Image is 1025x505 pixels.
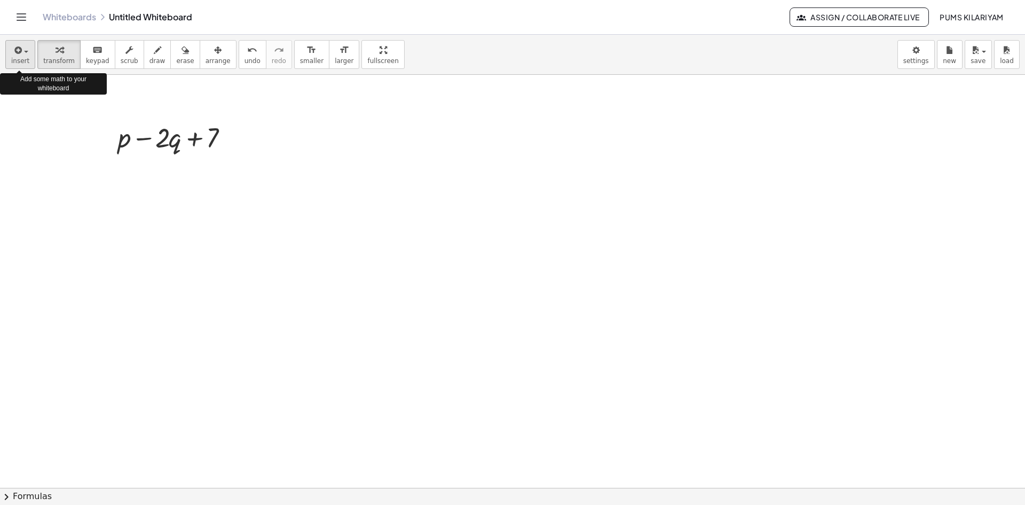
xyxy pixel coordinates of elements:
[43,57,75,65] span: transform
[897,40,935,69] button: settings
[239,40,266,69] button: undoundo
[13,9,30,26] button: Toggle navigation
[994,40,1020,69] button: load
[367,57,398,65] span: fullscreen
[294,40,329,69] button: format_sizesmaller
[245,57,261,65] span: undo
[300,57,324,65] span: smaller
[200,40,236,69] button: arrange
[329,40,359,69] button: format_sizelarger
[170,40,200,69] button: erase
[943,57,956,65] span: new
[37,40,81,69] button: transform
[931,7,1012,27] button: Pums kilariyam
[903,57,929,65] span: settings
[1000,57,1014,65] span: load
[965,40,992,69] button: save
[937,40,963,69] button: new
[335,57,353,65] span: larger
[799,12,920,22] span: Assign / Collaborate Live
[206,57,231,65] span: arrange
[11,57,29,65] span: insert
[790,7,929,27] button: Assign / Collaborate Live
[306,44,317,57] i: format_size
[339,44,349,57] i: format_size
[92,44,102,57] i: keyboard
[266,40,292,69] button: redoredo
[971,57,985,65] span: save
[80,40,115,69] button: keyboardkeypad
[149,57,165,65] span: draw
[5,40,35,69] button: insert
[274,44,284,57] i: redo
[940,12,1004,22] span: Pums kilariyam
[43,12,96,22] a: Whiteboards
[176,57,194,65] span: erase
[86,57,109,65] span: keypad
[272,57,286,65] span: redo
[247,44,257,57] i: undo
[144,40,171,69] button: draw
[361,40,404,69] button: fullscreen
[121,57,138,65] span: scrub
[115,40,144,69] button: scrub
